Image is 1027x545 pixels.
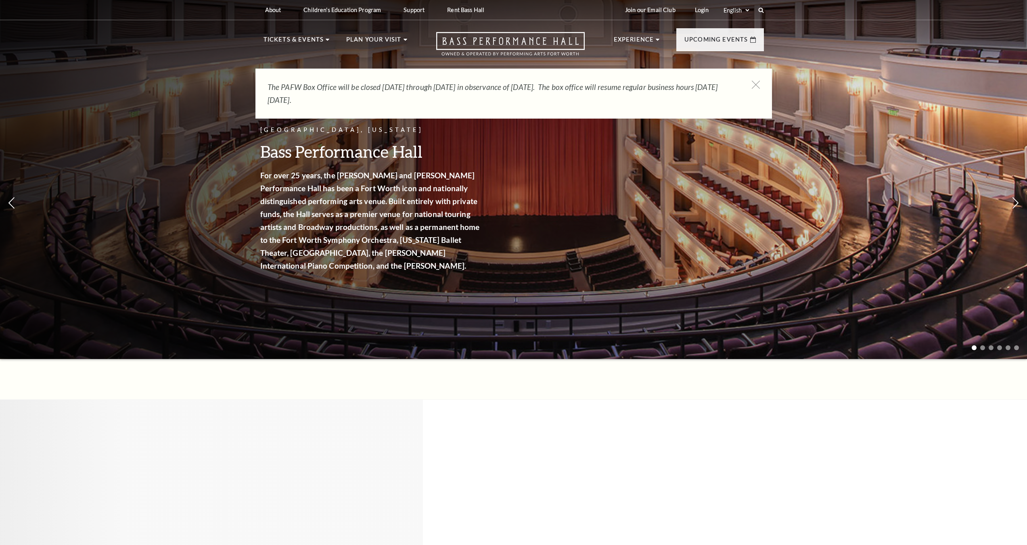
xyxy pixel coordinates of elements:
[614,35,654,49] p: Experience
[303,6,381,13] p: Children's Education Program
[260,171,480,270] strong: For over 25 years, the [PERSON_NAME] and [PERSON_NAME] Performance Hall has been a Fort Worth ico...
[264,35,324,49] p: Tickets & Events
[684,35,748,49] p: Upcoming Events
[260,125,482,135] p: [GEOGRAPHIC_DATA], [US_STATE]
[265,6,281,13] p: About
[722,6,751,14] select: Select:
[404,6,425,13] p: Support
[268,82,717,104] em: The PAFW Box Office will be closed [DATE] through [DATE] in observance of [DATE]. The box office ...
[260,141,482,162] h3: Bass Performance Hall
[346,35,402,49] p: Plan Your Visit
[447,6,484,13] p: Rent Bass Hall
